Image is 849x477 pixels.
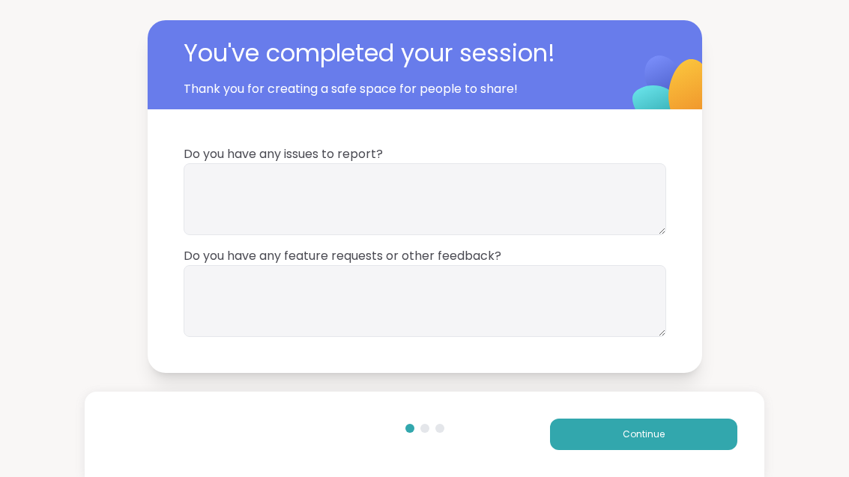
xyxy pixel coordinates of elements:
img: ShareWell Logomark [597,16,746,165]
button: Continue [550,419,737,450]
span: Continue [623,428,665,441]
span: Thank you for creating a safe space for people to share! [184,80,596,98]
span: Do you have any feature requests or other feedback? [184,247,666,265]
span: You've completed your session! [184,35,618,71]
span: Do you have any issues to report? [184,145,666,163]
